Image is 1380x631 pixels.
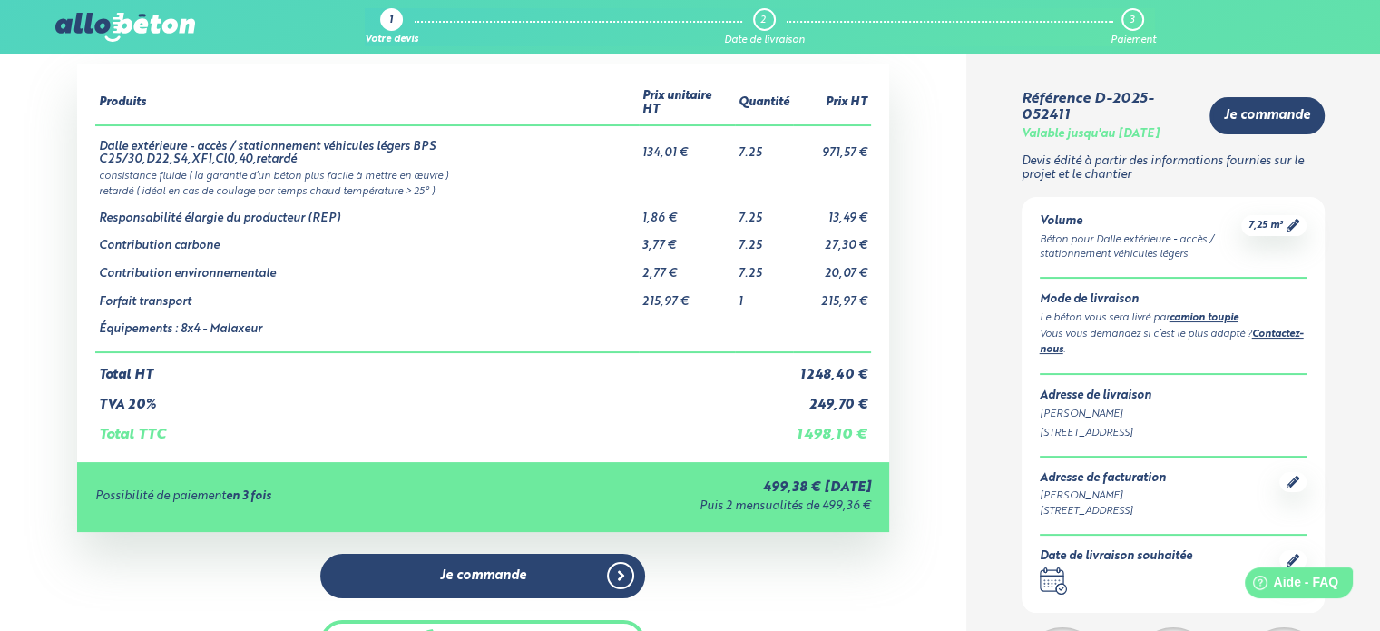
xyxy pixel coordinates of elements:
strong: en 3 fois [226,490,271,502]
p: Devis édité à partir des informations fournies sur le projet et le chantier [1022,155,1326,182]
td: 27,30 € [793,225,871,253]
td: 1 [735,281,793,310]
div: Référence D-2025-052411 [1022,91,1196,124]
div: 2 [760,15,766,26]
td: Total HT [95,352,792,383]
td: 215,97 € [639,281,735,310]
td: Contribution carbone [95,225,639,253]
div: Vous vous demandez si c’est le plus adapté ? . [1040,327,1307,360]
div: Adresse de facturation [1040,472,1166,486]
td: Total TTC [95,412,792,443]
td: 215,97 € [793,281,871,310]
td: 249,70 € [793,383,871,413]
div: [PERSON_NAME] [1040,488,1166,504]
td: 1,86 € [639,198,735,226]
td: retardé ( idéal en cas de coulage par temps chaud température > 25° ) [95,182,870,198]
a: 1 Votre devis [365,8,418,46]
div: Date de livraison [724,35,805,46]
a: camion toupie [1170,313,1238,323]
img: allobéton [55,13,195,42]
div: 3 [1130,15,1134,26]
td: 971,57 € [793,125,871,167]
td: 1 498,10 € [793,412,871,443]
td: 2,77 € [639,253,735,281]
td: 3,77 € [639,225,735,253]
div: Mode de livraison [1040,293,1307,307]
td: TVA 20% [95,383,792,413]
div: Valable jusqu'au [DATE] [1022,128,1160,142]
div: Adresse de livraison [1040,389,1307,403]
a: Je commande [1209,97,1325,134]
a: 3 Paiement [1110,8,1155,46]
th: Prix unitaire HT [639,83,735,124]
td: 1 248,40 € [793,352,871,383]
th: Prix HT [793,83,871,124]
td: 7.25 [735,225,793,253]
span: Je commande [440,568,526,584]
td: 20,07 € [793,253,871,281]
div: Votre devis [365,35,418,46]
td: 7.25 [735,253,793,281]
td: Contribution environnementale [95,253,639,281]
div: Volume [1040,215,1242,229]
div: Puis 2 mensualités de 499,36 € [488,500,871,514]
td: Responsabilité élargie du producteur (REP) [95,198,639,226]
a: 2 Date de livraison [724,8,805,46]
th: Produits [95,83,639,124]
td: 7.25 [735,198,793,226]
div: Béton pour Dalle extérieure - accès / stationnement véhicules légers [1040,232,1242,263]
div: Date de livraison souhaitée [1040,550,1192,564]
td: Dalle extérieure - accès / stationnement véhicules légers BPS C25/30,D22,S4,XF1,Cl0,40,retardé [95,125,639,167]
td: 7.25 [735,125,793,167]
td: Forfait transport [95,281,639,310]
div: [PERSON_NAME] [1040,407,1307,422]
span: Je commande [1224,108,1310,123]
div: Paiement [1110,35,1155,46]
td: 134,01 € [639,125,735,167]
div: [STREET_ADDRESS] [1040,426,1307,441]
div: 1 [389,15,393,27]
td: Équipements : 8x4 - Malaxeur [95,309,639,352]
iframe: Help widget launcher [1219,560,1360,611]
th: Quantité [735,83,793,124]
div: Possibilité de paiement [95,490,488,504]
a: Je commande [320,554,645,598]
td: consistance fluide ( la garantie d’un béton plus facile à mettre en œuvre ) [95,167,870,182]
div: [STREET_ADDRESS] [1040,504,1166,519]
div: Le béton vous sera livré par [1040,311,1307,327]
td: 13,49 € [793,198,871,226]
div: 499,38 € [DATE] [488,480,871,496]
